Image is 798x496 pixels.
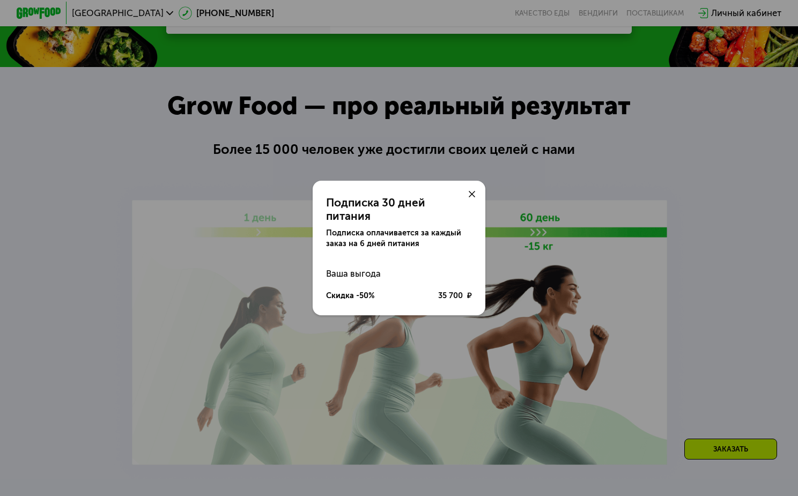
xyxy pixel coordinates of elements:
div: 35 700 [438,290,472,301]
span: ₽ [467,290,472,301]
div: Подписка 30 дней питания [326,196,472,223]
div: Скидка -50% [326,290,375,301]
div: Ваша выгода [326,263,472,285]
div: Подписка оплачивается за каждый заказ на 6 дней питания [326,227,472,249]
